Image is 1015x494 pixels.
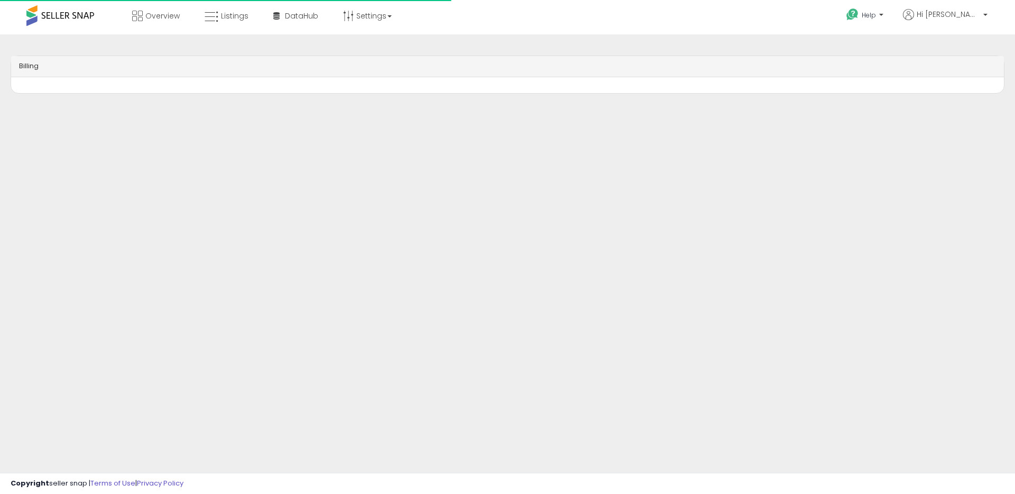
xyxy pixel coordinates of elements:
a: Privacy Policy [137,478,183,488]
span: DataHub [285,11,318,21]
a: Terms of Use [90,478,135,488]
span: Overview [145,11,180,21]
strong: Copyright [11,478,49,488]
span: Hi [PERSON_NAME] [917,9,980,20]
i: Get Help [846,8,859,21]
div: Billing [11,56,1004,77]
span: Help [862,11,876,20]
a: Hi [PERSON_NAME] [903,9,988,33]
span: Listings [221,11,248,21]
div: seller snap | | [11,479,183,489]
